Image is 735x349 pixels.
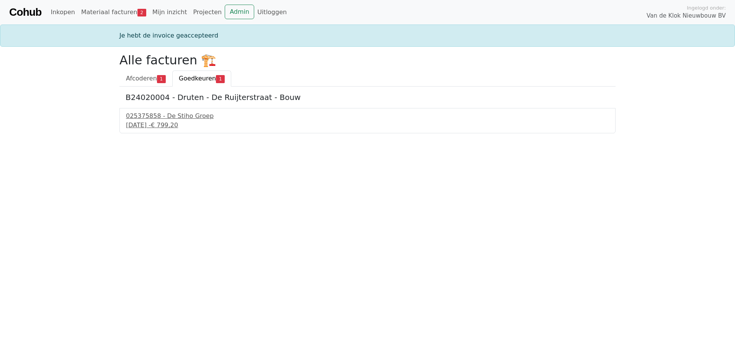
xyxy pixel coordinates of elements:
[126,121,609,130] div: [DATE] -
[647,11,726,20] span: Van de Klok Nieuwbouw BV
[9,3,41,21] a: Cohub
[126,111,609,121] div: 025375858 - De Stiho Groep
[190,5,225,20] a: Projecten
[179,75,216,82] span: Goedkeuren
[149,5,190,20] a: Mijn inzicht
[254,5,290,20] a: Uitloggen
[126,93,609,102] h5: B24020004 - Druten - De Ruijterstraat - Bouw
[119,70,172,87] a: Afcoderen1
[126,111,609,130] a: 025375858 - De Stiho Groep[DATE] -€ 799,20
[78,5,149,20] a: Materiaal facturen2
[47,5,78,20] a: Inkopen
[216,75,225,83] span: 1
[119,53,616,67] h2: Alle facturen 🏗️
[687,4,726,11] span: Ingelogd onder:
[225,5,254,19] a: Admin
[126,75,157,82] span: Afcoderen
[137,9,146,16] span: 2
[151,121,178,129] span: € 799,20
[157,75,166,83] span: 1
[115,31,620,40] div: Je hebt de invoice geaccepteerd
[172,70,231,87] a: Goedkeuren1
